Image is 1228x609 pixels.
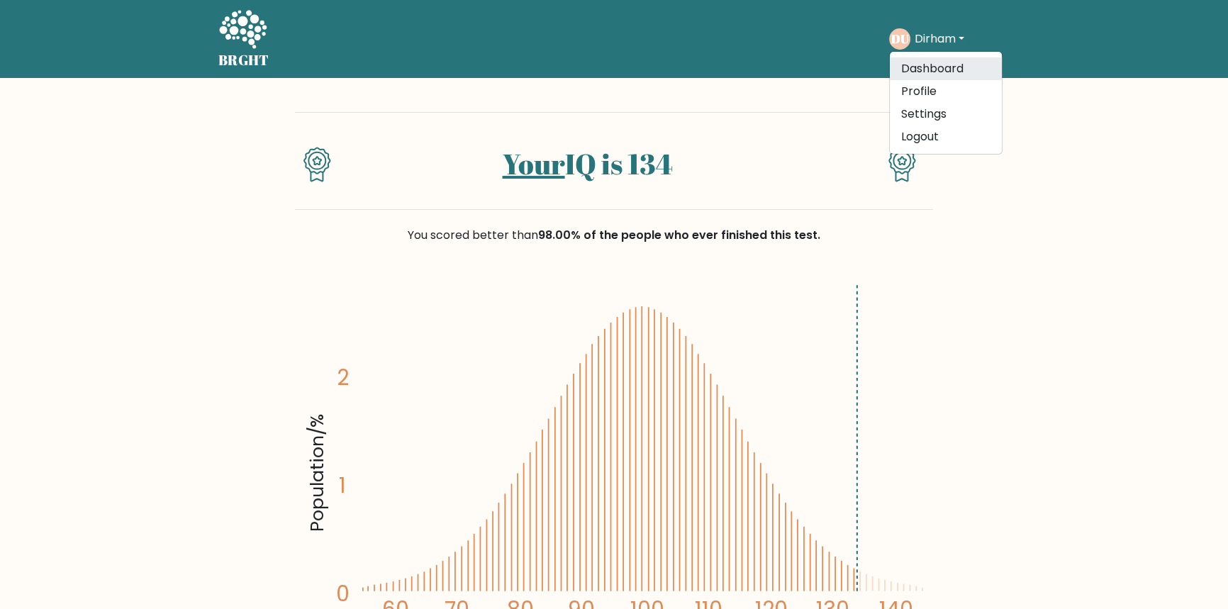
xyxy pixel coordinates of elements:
[357,147,818,181] h1: IQ is 134
[890,57,1002,80] a: Dashboard
[890,125,1002,148] a: Logout
[218,52,269,69] h5: BRGHT
[295,227,933,244] div: You scored better than
[890,103,1002,125] a: Settings
[890,80,1002,103] a: Profile
[339,471,346,500] tspan: 1
[218,6,269,72] a: BRGHT
[503,145,565,183] a: Your
[538,227,820,243] span: 98.00% of the people who ever finished this test.
[336,580,350,609] tspan: 0
[910,30,969,48] button: Dirham
[891,30,909,47] text: DU
[304,414,330,532] tspan: Population/%
[337,363,349,392] tspan: 2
